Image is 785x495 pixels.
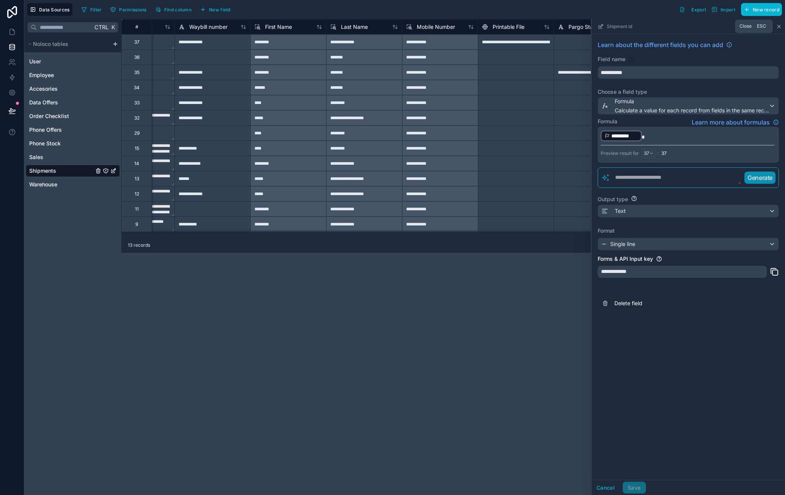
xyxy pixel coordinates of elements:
[134,130,140,136] div: 29
[29,99,94,106] a: Data Offers
[26,178,120,191] div: Warehouse
[135,145,139,151] div: 15
[29,58,41,65] span: User
[29,71,54,79] span: Employee
[721,7,735,13] span: Import
[26,83,120,95] div: Accesories
[127,24,146,30] div: #
[598,118,617,125] label: Formula
[29,126,62,134] span: Phone Offers
[29,167,56,175] span: Shipments
[598,97,779,115] button: FormulaCalculate a value for each record from fields in the same record
[661,150,667,156] span: 37
[341,23,368,31] span: Last Name
[739,23,752,29] span: Close
[265,23,292,31] span: First Name
[39,7,70,13] span: Data Sources
[607,24,632,30] span: Shipment Id
[29,99,58,106] span: Data Offers
[601,147,658,160] div: Preview result for :
[134,100,140,106] div: 33
[641,147,657,160] button: 37
[152,4,194,15] button: Find column
[709,3,738,16] button: Import
[26,96,120,109] div: Data Offers
[755,23,768,29] span: Esc
[209,7,231,13] span: New field
[134,54,140,60] div: 36
[568,23,601,31] span: Pargo Status
[753,7,779,13] span: New record
[747,173,772,182] p: Generate
[29,112,69,120] span: Order Checklist
[26,69,120,81] div: Employee
[744,172,776,184] button: Generate
[26,39,109,49] button: Noloco tables
[90,7,102,13] span: Filter
[615,98,769,105] span: Formula
[598,227,779,235] label: Format
[644,150,649,156] span: 37
[135,176,139,182] div: 13
[598,40,732,49] a: Learn about the different fields you can add
[29,153,43,161] span: Sales
[614,300,724,307] span: Delete field
[598,55,625,63] label: Field name
[691,7,706,13] span: Export
[26,110,120,122] div: Order Checklist
[592,482,620,494] button: Cancel
[493,23,524,31] span: Printable File
[33,40,68,48] span: Noloco tables
[135,191,139,197] div: 12
[107,4,149,15] button: Permissions
[189,23,228,31] span: Waybill number
[26,151,120,163] div: Sales
[26,137,120,150] div: Phone Stock
[598,205,779,218] button: Text
[128,242,150,248] span: 13 records
[29,85,58,93] span: Accesories
[598,88,779,96] label: Choose a field type
[29,167,94,175] a: Shipments
[29,85,94,93] a: Accesories
[134,115,140,121] div: 32
[135,206,139,212] div: 11
[692,118,770,127] span: Learn more about formulas
[598,238,779,251] button: Single line
[197,4,233,15] button: New field
[29,140,94,147] a: Phone Stock
[29,126,94,134] a: Phone Offers
[610,240,635,248] span: Single line
[27,3,72,16] button: Data Sources
[29,153,94,161] a: Sales
[598,295,779,312] button: Delete field
[164,7,192,13] span: Find column
[134,39,140,45] div: 37
[94,22,109,32] span: Ctrl
[134,161,139,167] div: 14
[29,58,94,65] a: User
[29,112,94,120] a: Order Checklist
[26,165,120,177] div: Shipments
[29,71,94,79] a: Employee
[29,181,94,188] a: Warehouse
[598,195,628,203] label: Output type
[417,23,455,31] span: Mobile Number
[135,221,138,227] div: 9
[598,255,653,263] label: Forms & API Input key
[692,118,779,127] a: Learn more about formulas
[598,40,723,49] span: Learn about the different fields you can add
[615,207,626,215] span: Text
[107,4,152,15] a: Permissions
[119,7,146,13] span: Permissions
[677,3,709,16] button: Export
[741,3,782,16] button: New record
[26,124,120,136] div: Phone Offers
[29,140,61,147] span: Phone Stock
[26,55,120,68] div: User
[134,85,140,91] div: 34
[110,25,116,30] span: K
[134,69,140,76] div: 35
[29,181,57,188] span: Warehouse
[615,107,769,114] span: Calculate a value for each record from fields in the same record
